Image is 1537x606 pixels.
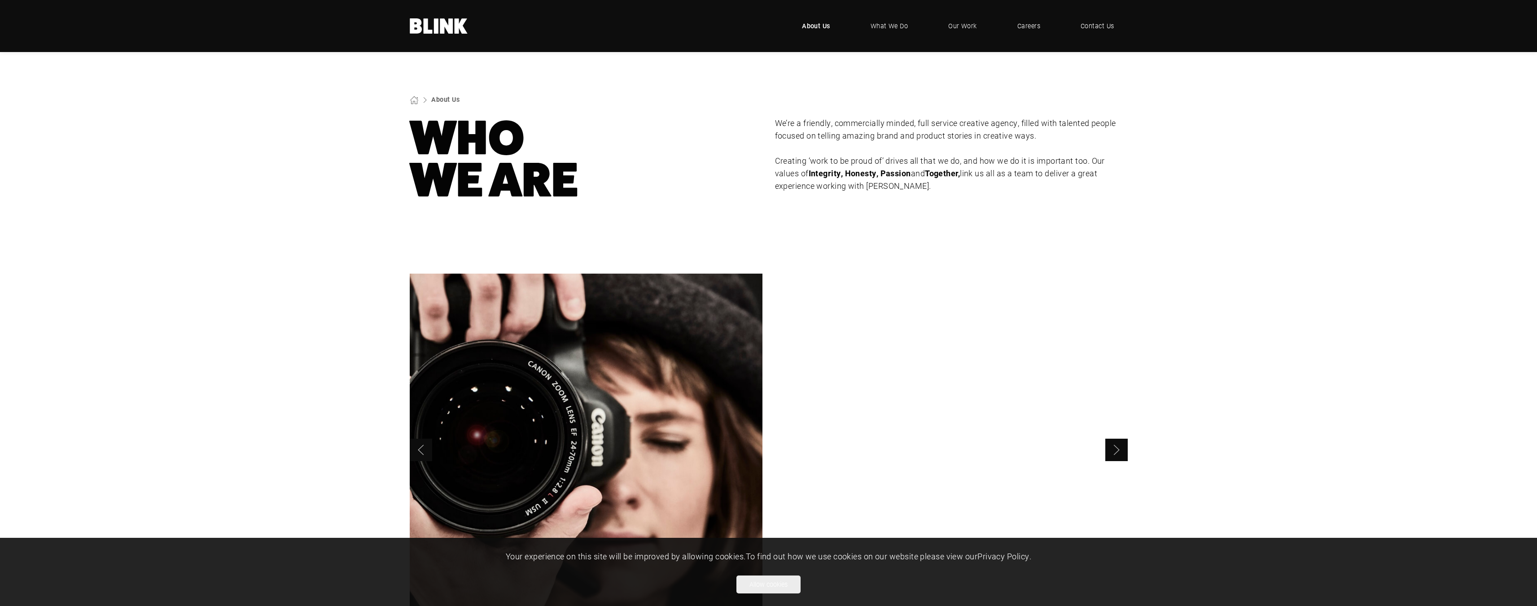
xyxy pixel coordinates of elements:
[809,168,911,179] strong: Integrity, Honesty, Passion
[431,95,460,104] a: About Us
[506,551,1031,562] span: Your experience on this site will be improved by allowing cookies. To find out how we use cookies...
[410,439,432,461] a: Previous slide
[1067,13,1128,39] a: Contact Us
[410,117,762,201] h1: Who We Are
[925,168,960,179] strong: Together,
[736,575,801,593] button: Allow cookies
[775,117,1128,142] p: We’re a friendly, commercially minded, full service creative agency, filled with talented people ...
[871,21,908,31] span: What We Do
[1017,21,1040,31] span: Careers
[802,21,830,31] span: About Us
[1004,13,1054,39] a: Careers
[977,551,1029,562] a: Privacy Policy
[857,13,922,39] a: What We Do
[1081,21,1114,31] span: Contact Us
[775,155,1128,192] p: Creating ‘work to be proud of’ drives all that we do, and how we do it is important too. Our valu...
[948,21,977,31] span: Our Work
[935,13,990,39] a: Our Work
[788,13,844,39] a: About Us
[410,18,468,34] a: Home
[1105,439,1128,461] a: Next slide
